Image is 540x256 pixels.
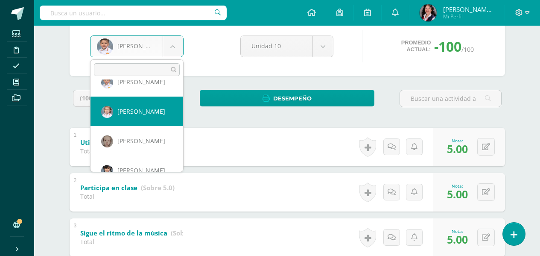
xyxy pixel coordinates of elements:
[117,107,165,115] span: [PERSON_NAME]
[101,165,113,177] img: a5c41b3c566c742ff3b64be3c121ee87.png
[117,78,165,86] span: [PERSON_NAME]
[101,106,113,118] img: e6820c50de7c89048f0dc6c7fea6a2a4.png
[101,135,113,147] img: 21030c067e29945b6da8a2e456618202.png
[117,137,165,145] span: [PERSON_NAME]
[117,166,165,174] span: [PERSON_NAME]
[101,77,113,88] img: cf7f37dd130afcc7ef4384614138e9e0.png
